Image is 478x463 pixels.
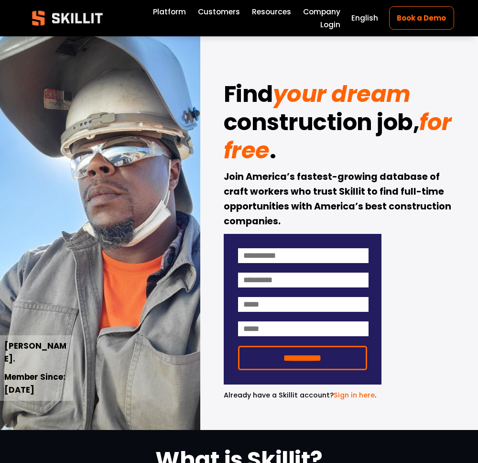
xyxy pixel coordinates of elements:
[24,4,111,33] img: Skillit
[224,390,334,400] span: Already have a Skillit account?
[351,12,378,25] div: language picker
[198,5,240,18] a: Customers
[303,5,340,18] a: Company
[4,371,67,396] strong: Member Since: [DATE]
[334,390,375,400] a: Sign in here
[252,6,291,17] span: Resources
[224,78,273,110] strong: Find
[4,340,66,364] strong: [PERSON_NAME].
[224,106,457,166] em: for free
[153,5,186,18] a: Platform
[224,106,420,138] strong: construction job,
[273,78,411,110] em: your dream
[389,6,454,30] a: Book a Demo
[224,170,453,227] strong: Join America’s fastest-growing database of craft workers who trust Skillit to find full-time oppo...
[252,5,291,18] a: folder dropdown
[351,12,378,23] span: English
[270,134,276,166] strong: .
[224,390,382,401] p: .
[320,18,340,31] a: Login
